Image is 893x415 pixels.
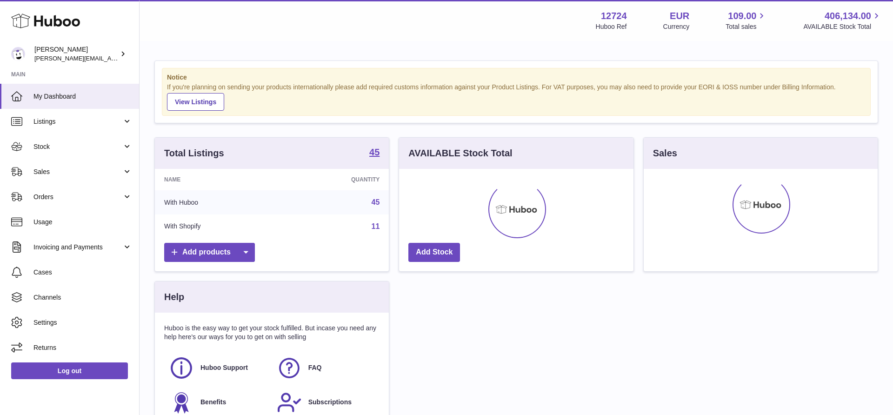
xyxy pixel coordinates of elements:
[726,10,767,31] a: 109.00 Total sales
[167,93,224,111] a: View Listings
[663,22,690,31] div: Currency
[34,54,187,62] span: [PERSON_NAME][EMAIL_ADDRESS][DOMAIN_NAME]
[33,117,122,126] span: Listings
[372,222,380,230] a: 11
[200,398,226,407] span: Benefits
[653,147,677,160] h3: Sales
[167,83,866,111] div: If you're planning on sending your products internationally please add required customs informati...
[155,169,281,190] th: Name
[33,218,132,227] span: Usage
[164,291,184,303] h3: Help
[169,355,267,381] a: Huboo Support
[33,92,132,101] span: My Dashboard
[825,10,871,22] span: 406,134.00
[33,343,132,352] span: Returns
[408,147,512,160] h3: AVAILABLE Stock Total
[33,167,122,176] span: Sales
[726,22,767,31] span: Total sales
[372,198,380,206] a: 45
[728,10,756,22] span: 109.00
[155,190,281,214] td: With Huboo
[34,45,118,63] div: [PERSON_NAME]
[164,147,224,160] h3: Total Listings
[33,293,132,302] span: Channels
[33,243,122,252] span: Invoicing and Payments
[33,318,132,327] span: Settings
[169,390,267,415] a: Benefits
[200,363,248,372] span: Huboo Support
[33,268,132,277] span: Cases
[596,22,627,31] div: Huboo Ref
[164,324,380,341] p: Huboo is the easy way to get your stock fulfilled. But incase you need any help here's our ways f...
[408,243,460,262] a: Add Stock
[281,169,389,190] th: Quantity
[11,362,128,379] a: Log out
[308,398,352,407] span: Subscriptions
[33,193,122,201] span: Orders
[164,243,255,262] a: Add products
[803,22,882,31] span: AVAILABLE Stock Total
[803,10,882,31] a: 406,134.00 AVAILABLE Stock Total
[369,147,380,159] a: 45
[308,363,322,372] span: FAQ
[167,73,866,82] strong: Notice
[601,10,627,22] strong: 12724
[670,10,689,22] strong: EUR
[33,142,122,151] span: Stock
[11,47,25,61] img: sebastian@ffern.co
[277,355,375,381] a: FAQ
[277,390,375,415] a: Subscriptions
[155,214,281,239] td: With Shopify
[369,147,380,157] strong: 45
